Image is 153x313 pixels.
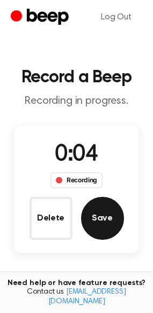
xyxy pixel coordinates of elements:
[9,95,144,108] p: Recording in progress.
[9,69,144,86] h1: Record a Beep
[90,4,142,30] a: Log Out
[50,172,103,188] div: Recording
[48,288,126,305] a: [EMAIL_ADDRESS][DOMAIN_NAME]
[11,7,71,28] a: Beep
[30,197,72,240] button: Delete Audio Record
[55,144,98,166] span: 0:04
[81,197,124,240] button: Save Audio Record
[6,288,147,307] span: Contact us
